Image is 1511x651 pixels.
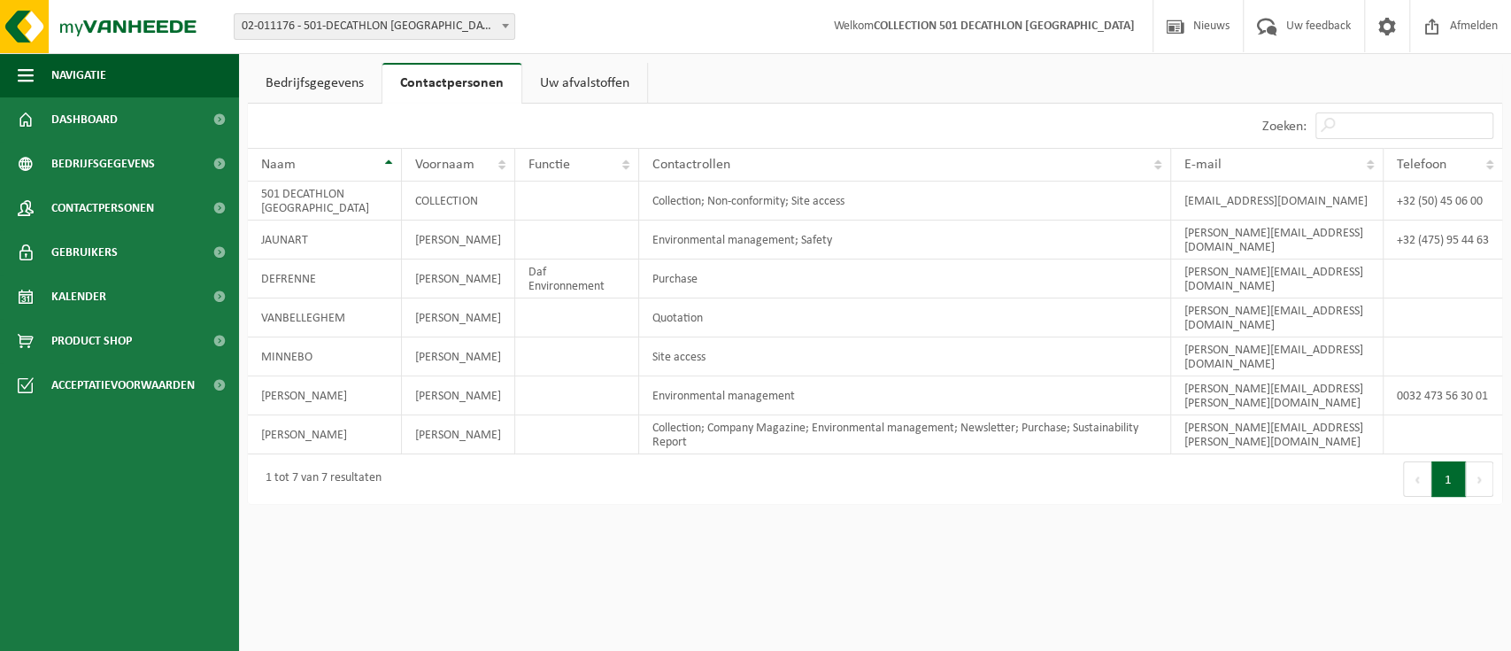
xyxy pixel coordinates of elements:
[415,158,474,172] span: Voornaam
[1397,158,1446,172] span: Telefoon
[248,415,402,454] td: [PERSON_NAME]
[522,63,647,104] a: Uw afvalstoffen
[51,142,155,186] span: Bedrijfsgegevens
[1431,461,1466,497] button: 1
[1403,461,1431,497] button: Previous
[1171,337,1384,376] td: [PERSON_NAME][EMAIL_ADDRESS][DOMAIN_NAME]
[639,298,1171,337] td: Quotation
[51,319,132,363] span: Product Shop
[248,298,402,337] td: VANBELLEGHEM
[1171,415,1384,454] td: [PERSON_NAME][EMAIL_ADDRESS][PERSON_NAME][DOMAIN_NAME]
[1171,221,1384,260] td: [PERSON_NAME][EMAIL_ADDRESS][DOMAIN_NAME]
[515,260,639,298] td: Daf Environnement
[1466,461,1493,497] button: Next
[639,260,1171,298] td: Purchase
[51,186,154,230] span: Contactpersonen
[652,158,730,172] span: Contactrollen
[248,63,382,104] a: Bedrijfsgegevens
[402,376,515,415] td: [PERSON_NAME]
[402,221,515,260] td: [PERSON_NAME]
[1171,376,1384,415] td: [PERSON_NAME][EMAIL_ADDRESS][PERSON_NAME][DOMAIN_NAME]
[639,415,1171,454] td: Collection; Company Magazine; Environmental management; Newsletter; Purchase; Sustainability Report
[874,19,1135,33] strong: COLLECTION 501 DECATHLON [GEOGRAPHIC_DATA]
[639,182,1171,221] td: Collection; Non-conformity; Site access
[235,14,514,39] span: 02-011176 - 501-DECATHLON BRUGGE - BRUGGE
[248,221,402,260] td: JAUNART
[528,158,570,172] span: Functie
[257,463,382,495] div: 1 tot 7 van 7 resultaten
[51,275,106,319] span: Kalender
[382,63,521,104] a: Contactpersonen
[402,182,515,221] td: COLLECTION
[51,363,195,407] span: Acceptatievoorwaarden
[1262,120,1307,134] label: Zoeken:
[402,298,515,337] td: [PERSON_NAME]
[234,13,515,40] span: 02-011176 - 501-DECATHLON BRUGGE - BRUGGE
[402,260,515,298] td: [PERSON_NAME]
[248,337,402,376] td: MINNEBO
[51,97,118,142] span: Dashboard
[1171,298,1384,337] td: [PERSON_NAME][EMAIL_ADDRESS][DOMAIN_NAME]
[639,376,1171,415] td: Environmental management
[1184,158,1222,172] span: E-mail
[639,221,1171,260] td: Environmental management; Safety
[248,376,402,415] td: [PERSON_NAME]
[402,415,515,454] td: [PERSON_NAME]
[1171,182,1384,221] td: [EMAIL_ADDRESS][DOMAIN_NAME]
[1171,260,1384,298] td: [PERSON_NAME][EMAIL_ADDRESS][DOMAIN_NAME]
[51,230,118,275] span: Gebruikers
[402,337,515,376] td: [PERSON_NAME]
[261,158,296,172] span: Naam
[639,337,1171,376] td: Site access
[248,182,402,221] td: 501 DECATHLON [GEOGRAPHIC_DATA]
[1384,376,1502,415] td: 0032 473 56 30 01
[1384,182,1502,221] td: +32 (50) 45 06 00
[248,260,402,298] td: DEFRENNE
[51,53,106,97] span: Navigatie
[1384,221,1502,260] td: +32 (475) 95 44 63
